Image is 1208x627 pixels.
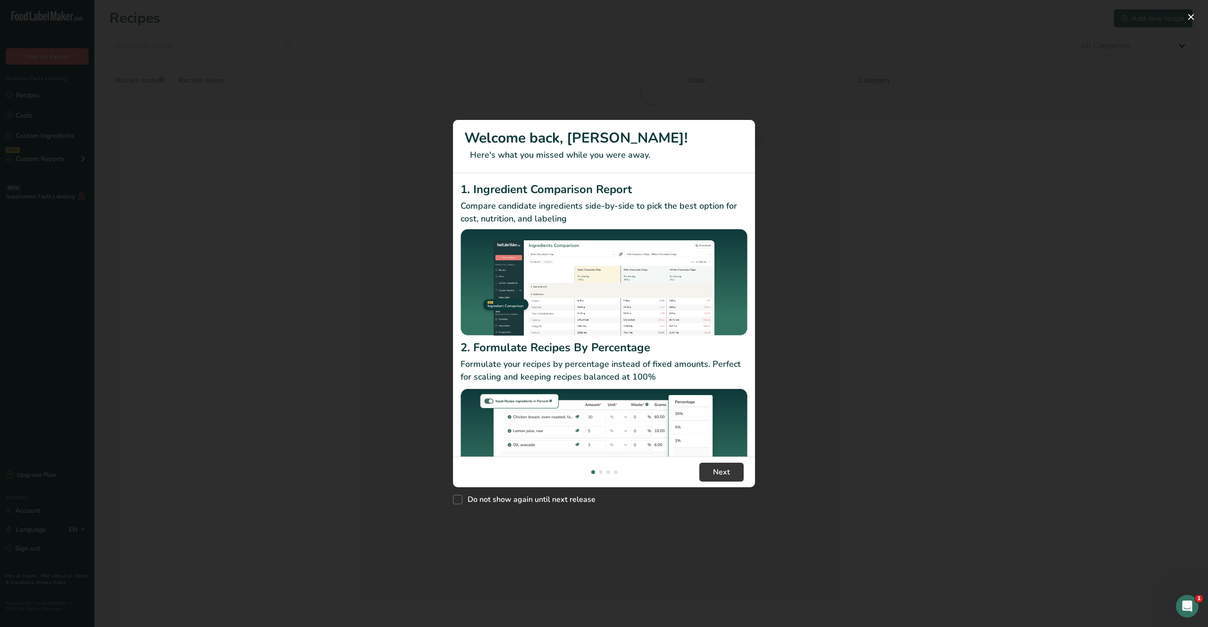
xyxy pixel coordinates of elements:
[461,181,747,198] h2: 1. Ingredient Comparison Report
[461,200,747,225] p: Compare candidate ingredients side-by-side to pick the best option for cost, nutrition, and labeling
[462,495,596,504] span: Do not show again until next release
[461,358,747,383] p: Formulate your recipes by percentage instead of fixed amounts. Perfect for scaling and keeping re...
[464,149,744,161] p: Here's what you missed while you were away.
[461,229,747,336] img: Ingredient Comparison Report
[713,466,730,478] span: Next
[699,463,744,482] button: Next
[461,339,747,356] h2: 2. Formulate Recipes By Percentage
[1176,595,1199,618] iframe: Intercom live chat
[464,127,744,149] h1: Welcome back, [PERSON_NAME]!
[461,387,747,501] img: Formulate Recipes By Percentage
[1195,595,1203,602] span: 1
